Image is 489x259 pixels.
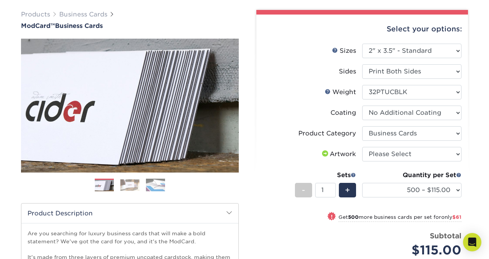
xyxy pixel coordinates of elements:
div: Coating [330,108,356,117]
img: Business Cards 02 [120,179,139,191]
span: - [302,184,305,196]
span: + [345,184,350,196]
div: Artwork [321,150,356,159]
div: Quantity per Set [362,171,461,180]
img: Business Cards 01 [95,176,114,195]
strong: 500 [348,214,359,220]
div: Sizes [332,46,356,55]
img: Business Cards 03 [146,178,165,192]
div: Sets [295,171,356,180]
span: $61 [452,214,461,220]
div: Open Intercom Messenger [463,233,481,251]
div: Select your options: [262,15,462,44]
small: Get more business cards per set for [338,214,461,222]
span: ! [331,213,333,221]
div: Sides [339,67,356,76]
a: Products [21,11,50,18]
strong: Subtotal [430,231,461,240]
a: Business Cards [59,11,107,18]
h2: Product Description [21,204,238,223]
div: Product Category [298,129,356,138]
span: only [441,214,461,220]
h1: Business Cards [21,22,239,29]
a: ModCard™Business Cards [21,22,239,29]
div: Weight [325,88,356,97]
span: ModCard™ [21,22,55,29]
